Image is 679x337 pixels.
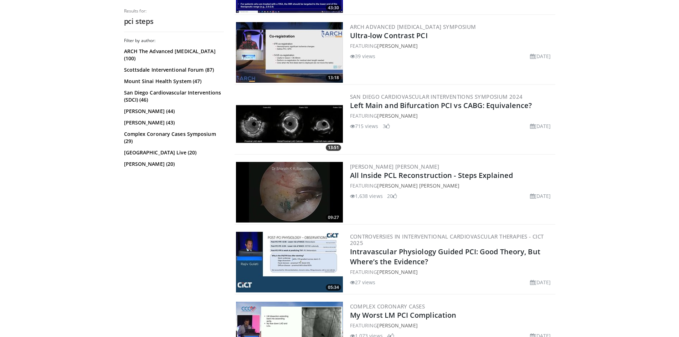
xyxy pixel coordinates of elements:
[350,182,554,189] div: FEATURING
[124,119,222,126] a: [PERSON_NAME] (43)
[124,108,222,115] a: [PERSON_NAME] (44)
[124,8,224,14] p: Results for:
[350,101,532,110] a: Left Main and Bifurcation PCI vs CABG: Equivalence?
[124,89,222,103] a: San Diego Cardiovascular Interventions (SDCI) (46)
[377,269,417,275] a: [PERSON_NAME]
[350,303,425,310] a: Complex Coronary Cases
[350,233,544,246] a: Controversies in Interventional Cardiovascular Therapies - CICT 2025
[377,112,417,119] a: [PERSON_NAME]
[124,48,222,62] a: ARCH The Advanced [MEDICAL_DATA] (100)
[236,92,343,153] img: 0f846b72-8d1b-4cbd-903e-68af0abf41ef.300x170_q85_crop-smart_upscale.jpg
[124,149,222,156] a: [GEOGRAPHIC_DATA] Live (20)
[236,92,343,153] a: 13:51
[383,122,390,130] li: 3
[236,22,343,83] img: 1c2941f8-492a-4e5e-83ef-7d3504027524.300x170_q85_crop-smart_upscale.jpg
[350,163,439,170] a: [PERSON_NAME] [PERSON_NAME]
[350,42,554,50] div: FEATURING
[124,66,222,73] a: Scottsdale Interventional Forum (87)
[326,5,341,11] span: 43:30
[350,247,540,266] a: Intravascular Physiology Guided PCI: Good Theory, But Where’s the Evidence?
[124,78,222,85] a: Mount Sinai Health System (47)
[350,122,379,130] li: 715 views
[236,162,343,223] img: cb394635-af1f-4d0f-b0b3-8f38453a32c3.300x170_q85_crop-smart_upscale.jpg
[350,268,554,276] div: FEATURING
[350,112,554,119] div: FEATURING
[124,160,222,168] a: [PERSON_NAME] (20)
[350,279,376,286] li: 27 views
[377,322,417,329] a: [PERSON_NAME]
[350,31,428,40] a: Ultra-low Contrast PCI
[236,162,343,223] a: 09:27
[350,93,523,100] a: San Diego Cardiovascular Interventions Symposium 2024
[530,279,551,286] li: [DATE]
[326,75,341,81] span: 13:18
[326,214,341,221] span: 09:27
[236,232,343,292] img: d1d9d491-4e68-41e8-b5a4-e82b61a4b6d9.300x170_q85_crop-smart_upscale.jpg
[350,322,554,329] div: FEATURING
[124,17,224,26] h2: pci steps
[236,22,343,83] a: 13:18
[377,42,417,49] a: [PERSON_NAME]
[124,131,222,145] a: Complex Coronary Cases Symposium (29)
[350,192,383,200] li: 1,638 views
[530,122,551,130] li: [DATE]
[387,192,397,200] li: 20
[350,170,513,180] a: All Inside PCL Reconstruction - Steps Explained
[377,182,459,189] a: [PERSON_NAME] [PERSON_NAME]
[236,232,343,292] a: 05:34
[350,310,457,320] a: My Worst LM PCI Complication
[530,192,551,200] li: [DATE]
[326,284,341,291] span: 05:34
[124,38,224,44] h3: Filter by author:
[530,52,551,60] li: [DATE]
[350,23,476,30] a: ARCH Advanced [MEDICAL_DATA] Symposium
[350,52,376,60] li: 39 views
[326,144,341,151] span: 13:51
